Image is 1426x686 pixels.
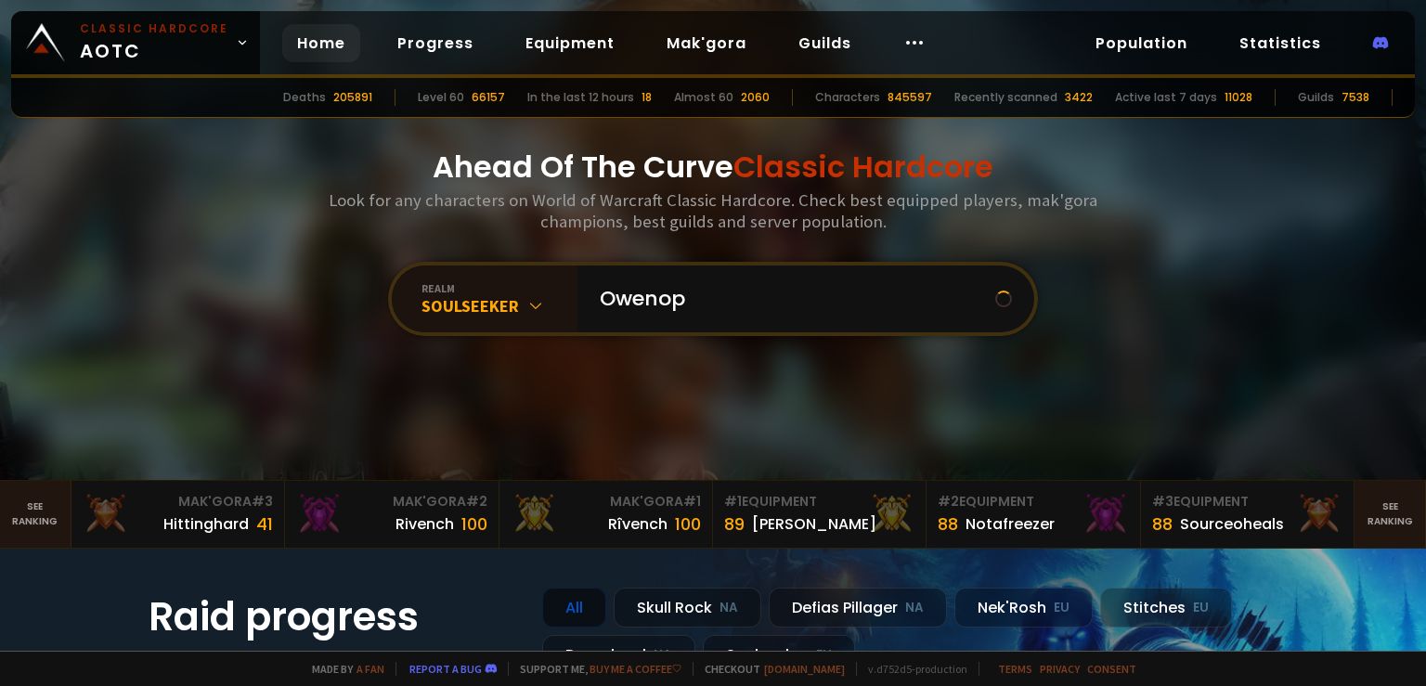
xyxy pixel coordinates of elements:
a: Mak'Gora#2Rivench100 [285,481,499,548]
div: 41 [256,511,273,537]
span: # 3 [252,492,273,511]
span: # 1 [724,492,742,511]
div: Sourceoheals [1180,512,1284,536]
div: 845597 [888,89,932,106]
div: Level 60 [418,89,464,106]
small: NA [719,599,738,617]
div: Hittinghard [163,512,249,536]
div: 11028 [1225,89,1252,106]
span: # 1 [683,492,701,511]
div: 89 [724,511,745,537]
div: Equipment [1152,492,1342,511]
a: Mak'Gora#3Hittinghard41 [71,481,285,548]
a: Home [282,24,360,62]
span: # 2 [938,492,959,511]
small: NA [654,646,672,665]
a: Classic HardcoreAOTC [11,11,260,74]
a: Mak'Gora#1Rîvench100 [499,481,713,548]
h3: Look for any characters on World of Warcraft Classic Hardcore. Check best equipped players, mak'g... [321,189,1105,232]
a: Terms [998,662,1032,676]
a: [DOMAIN_NAME] [764,662,845,676]
div: Mak'Gora [296,492,486,511]
div: Defias Pillager [769,588,947,628]
div: Soulseeker [421,295,577,317]
span: Made by [301,662,384,676]
h1: Raid progress [149,588,520,646]
div: All [542,588,606,628]
small: EU [1193,599,1209,617]
div: Mak'Gora [511,492,701,511]
a: Consent [1087,662,1136,676]
a: Population [1081,24,1202,62]
div: 7538 [1342,89,1369,106]
a: Progress [382,24,488,62]
span: Support me, [508,662,681,676]
div: Skull Rock [614,588,761,628]
span: # 3 [1152,492,1173,511]
a: #3Equipment88Sourceoheals [1141,481,1355,548]
div: 88 [1152,511,1173,537]
h1: Ahead Of The Curve [433,145,993,189]
a: Buy me a coffee [590,662,681,676]
a: #1Equipment89[PERSON_NAME] [713,481,927,548]
div: Recently scanned [954,89,1057,106]
a: Mak'gora [652,24,761,62]
small: NA [905,599,924,617]
small: EU [816,646,832,665]
div: 205891 [333,89,372,106]
div: Almost 60 [674,89,733,106]
div: 88 [938,511,958,537]
span: v. d752d5 - production [856,662,967,676]
div: Characters [815,89,880,106]
div: 2060 [741,89,770,106]
a: Guilds [784,24,866,62]
a: Privacy [1040,662,1080,676]
div: 100 [461,511,487,537]
small: Classic Hardcore [80,20,228,37]
div: 100 [675,511,701,537]
div: Stitches [1100,588,1232,628]
div: Nek'Rosh [954,588,1093,628]
div: Deaths [283,89,326,106]
a: Report a bug [409,662,482,676]
div: Guilds [1298,89,1334,106]
div: Equipment [938,492,1128,511]
span: AOTC [80,20,228,65]
span: # 2 [466,492,487,511]
div: 3422 [1065,89,1093,106]
small: EU [1054,599,1069,617]
a: Statistics [1225,24,1336,62]
input: Search a character... [589,265,995,332]
div: realm [421,281,577,295]
div: Equipment [724,492,914,511]
a: Equipment [511,24,629,62]
a: a fan [356,662,384,676]
a: #2Equipment88Notafreezer [927,481,1140,548]
span: Checkout [693,662,845,676]
div: 18 [642,89,652,106]
a: Seeranking [1355,481,1426,548]
div: Active last 7 days [1115,89,1217,106]
div: In the last 12 hours [527,89,634,106]
div: 66157 [472,89,505,106]
div: [PERSON_NAME] [752,512,876,536]
span: Classic Hardcore [733,146,993,188]
div: Doomhowl [542,635,695,675]
div: Notafreezer [966,512,1055,536]
div: Mak'Gora [83,492,273,511]
div: Soulseeker [703,635,855,675]
div: Rivench [395,512,454,536]
div: Rîvench [608,512,668,536]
